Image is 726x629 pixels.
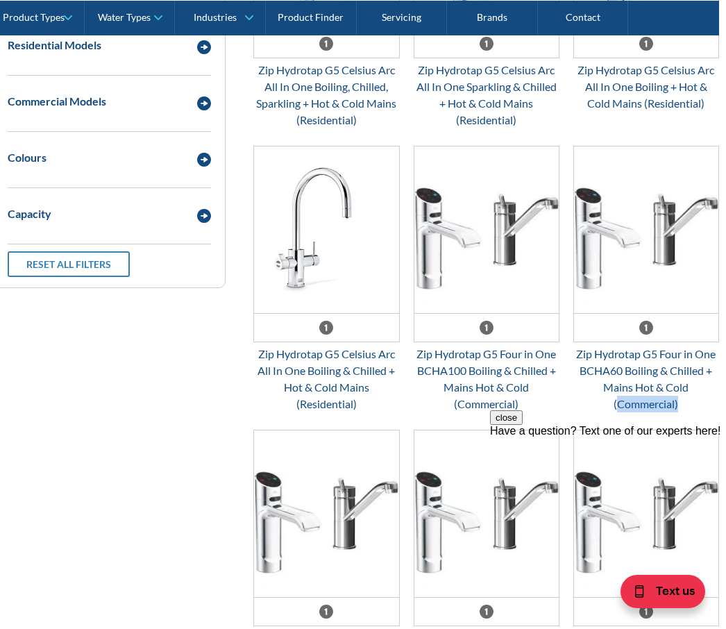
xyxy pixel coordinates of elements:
iframe: podium webchat widget prompt [490,410,726,577]
div: Industries [194,11,237,23]
img: Zip Hydrotap G5 Four in One BCHA100 Boiling & Chilled + Mains Hot & Cold (Commercial) [414,146,559,313]
div: Zip Hydrotap G5 Four in One BCHA60 Boiling & Chilled + Mains Hot & Cold (Commercial) [573,346,719,412]
div: Water Types [98,11,151,23]
div: Capacity [8,206,51,222]
img: Zip Hydrotap G5 Four in One BCHA40 Boiling & Chilled + Mains Hot & Cold (Commercial) [254,430,398,597]
div: Zip Hydrotap G5 Celsius Arc All In One Boiling & Chilled + Hot & Cold Mains (Residential) [253,346,399,412]
a: Reset all filters [8,251,130,277]
div: Zip Hydrotap G5 Four in One BCHA100 Boiling & Chilled + Mains Hot & Cold (Commercial) [414,346,559,412]
div: Zip Hydrotap G5 Celsius Arc All In One Boiling, Chilled, Sparkling + Hot & Cold Mains (Residential) [253,62,399,128]
div: Zip Hydrotap G5 Celsius Arc All In One Boiling + Hot & Cold Mains (Residential) [573,62,719,112]
div: Commercial Models [8,93,106,110]
iframe: podium webchat widget bubble [587,560,726,629]
a: Zip Hydrotap G5 Four in One BCHA100 Boiling & Chilled + Mains Hot & Cold (Commercial)Zip Hydrotap... [414,146,559,412]
a: Zip Hydrotap G5 Four in One BCHA60 Boiling & Chilled + Mains Hot & Cold (Commercial)Zip Hydrotap ... [573,146,719,412]
div: Residential Models [8,37,101,53]
img: Zip Hydrotap G5 Four in One BCHA20 Boiling & Chilled + Mains Hot & Cold (Commercial) [414,430,559,597]
div: Colours [8,149,47,166]
div: Product Types [3,11,65,23]
div: Zip Hydrotap G5 Celsius Arc All In One Sparkling & Chilled + Hot & Cold Mains (Residential) [414,62,559,128]
img: Zip Hydrotap G5 Celsius Arc All In One Boiling & Chilled + Hot & Cold Mains (Residential) [254,146,398,313]
img: Zip Hydrotap G5 Four in One BCHA60 Boiling & Chilled + Mains Hot & Cold (Commercial) [574,146,718,313]
a: Zip Hydrotap G5 Celsius Arc All In One Boiling & Chilled + Hot & Cold Mains (Residential)Zip Hydr... [253,146,399,412]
